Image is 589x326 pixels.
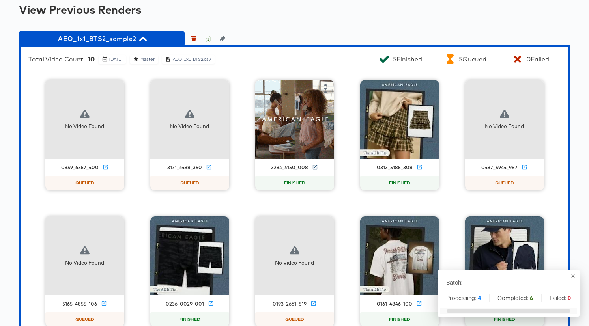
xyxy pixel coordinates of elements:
div: No Video Found [65,259,104,266]
span: FINISHED [176,317,204,323]
span: QUEUED [72,180,97,186]
div: 0236_0029_001 [166,301,204,307]
div: No Video Found [275,259,314,266]
span: Failed: [550,294,571,302]
span: QUEUED [492,180,517,186]
div: No Video Found [65,123,104,130]
strong: 6 [530,294,533,302]
img: thumbnail [360,80,439,159]
div: 0193_2661_819 [273,301,307,307]
span: Processing: [446,294,481,302]
span: QUEUED [72,317,97,323]
div: [DATE] [109,56,123,62]
span: FINISHED [386,180,413,186]
div: 0161_4846_100 [377,301,412,307]
span: Completed: [497,294,533,302]
span: FINISHED [386,317,413,323]
div: View Previous Renders [19,3,570,16]
div: Total Video Count - [28,55,95,63]
div: 0313_5185_308 [377,164,413,171]
div: No Video Found [485,123,524,130]
span: FINISHED [491,317,518,323]
b: 10 [88,55,95,63]
span: QUEUED [177,180,202,186]
div: 3171_6438_350 [167,164,202,171]
p: Batch: [446,278,462,286]
span: FINISHED [281,180,309,186]
div: 0 Failed [526,55,549,63]
strong: 0 [568,294,571,302]
div: Master [140,56,155,62]
div: 5165_4855_106 [62,301,97,307]
img: thumbnail [465,216,544,295]
img: thumbnail [150,216,229,295]
span: AEO_1x1_BTS2_sample2 [23,33,181,44]
div: 0437_5944_987 [481,164,518,171]
div: AEO_1x1_BTS2.csv [172,56,211,62]
div: 3234_4150_008 [271,164,308,171]
button: AEO_1x1_BTS2_sample2 [19,31,185,47]
div: 5 Finished [393,55,422,63]
div: No Video Found [170,123,209,130]
div: 0359_6557_400 [61,164,99,171]
div: 5 Queued [459,55,486,63]
strong: 4 [478,294,481,302]
img: thumbnail [360,216,439,295]
img: thumbnail [255,80,334,159]
span: QUEUED [282,317,307,323]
